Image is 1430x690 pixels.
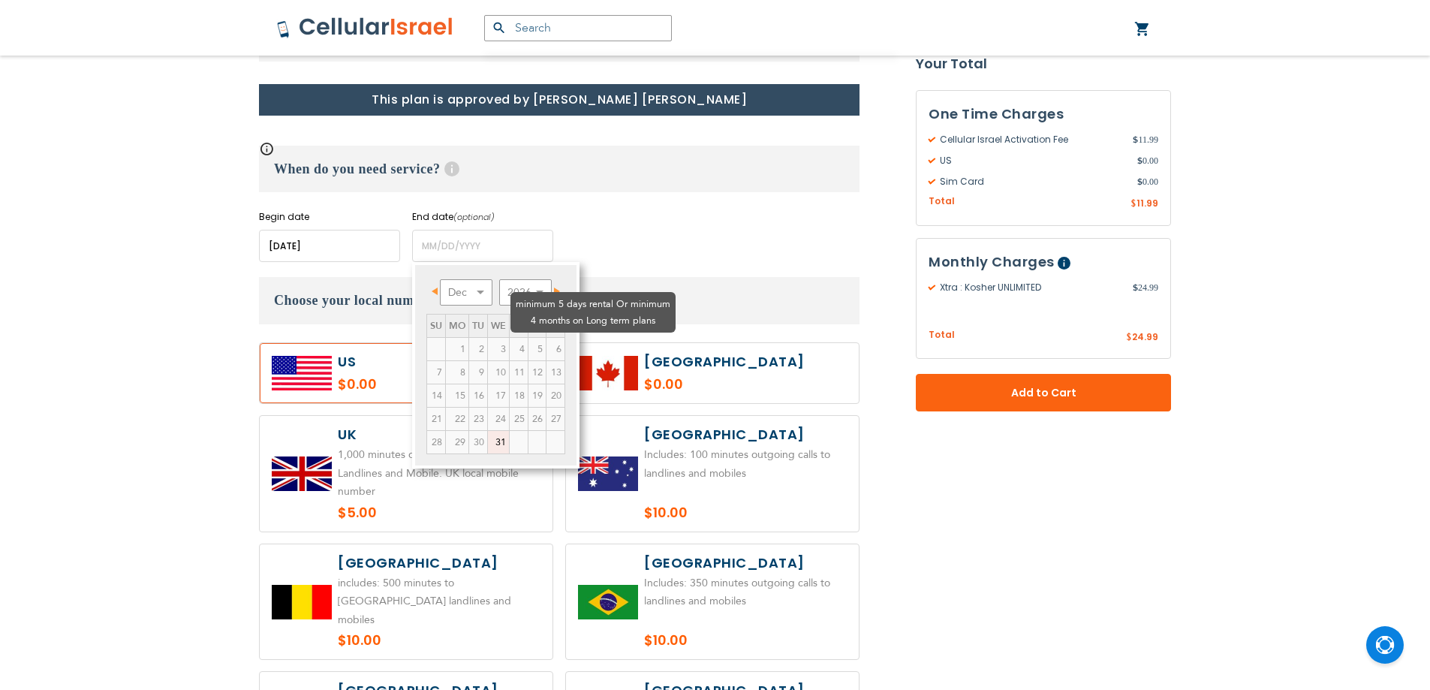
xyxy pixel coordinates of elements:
span: Cellular Israel Activation Fee [929,133,1133,146]
span: $ [1137,175,1142,188]
a: Next [545,282,564,300]
span: Total [929,328,955,342]
img: Cellular Israel Logo [276,17,454,39]
a: 31 [488,431,509,453]
span: Total [929,194,955,209]
span: 29 [446,431,468,453]
span: US [929,154,1137,167]
span: Help [1058,257,1070,270]
span: Help [444,161,459,176]
strong: Your Total [916,53,1171,75]
span: Prev [432,288,438,295]
span: Choose your local number [274,293,435,308]
td: minimum 5 days rental Or minimum 4 months on Long term plans [427,431,446,454]
span: Xtra : Kosher UNLIMITED [929,281,1133,294]
label: Begin date [259,210,400,224]
button: Add to Cart [916,374,1171,411]
span: Monthly Charges [929,252,1055,271]
label: End date [412,210,553,224]
select: Select month [440,279,492,306]
span: 30 [469,431,487,453]
span: $ [1126,331,1132,345]
span: $ [1133,281,1138,294]
h3: When do you need service? [259,146,860,192]
span: 28 [427,431,445,453]
input: MM/DD/YYYY [259,230,400,262]
span: Add to Cart [965,385,1121,401]
span: 11.99 [1136,197,1158,209]
input: MM/DD/YYYY [412,230,553,262]
span: 0.00 [1137,154,1158,167]
span: 11.99 [1133,133,1158,146]
span: Sim Card [929,175,1137,188]
span: $ [1130,197,1136,211]
td: minimum 5 days rental Or minimum 4 months on Long term plans [469,431,488,454]
span: 24.99 [1133,281,1158,294]
h3: One Time Charges [929,103,1158,125]
span: Next [554,288,560,295]
select: Select year [499,279,552,306]
a: Prev [428,282,447,300]
span: 24.99 [1132,330,1158,343]
span: 0.00 [1137,175,1158,188]
span: $ [1137,154,1142,167]
h1: This plan is approved by [PERSON_NAME] [PERSON_NAME] [259,84,860,116]
span: $ [1133,133,1138,146]
input: Search [484,15,672,41]
td: minimum 5 days rental Or minimum 4 months on Long term plans [446,431,469,454]
i: (optional) [453,211,495,223]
